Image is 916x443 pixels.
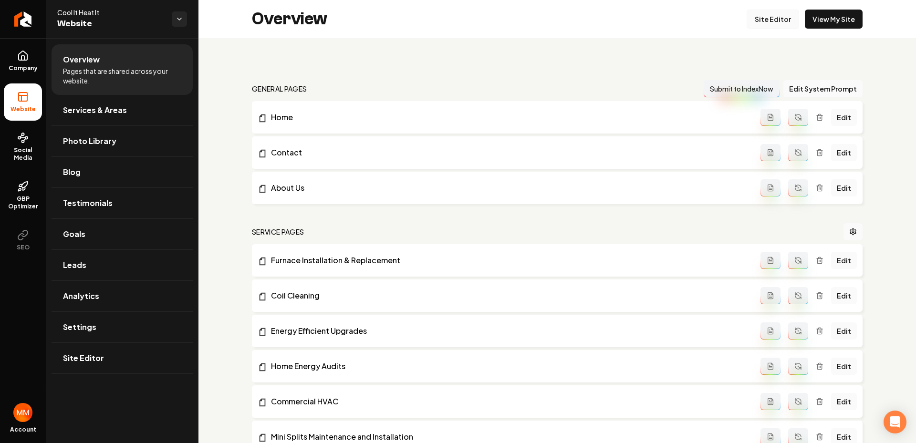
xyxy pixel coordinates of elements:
span: Website [7,105,40,113]
a: Edit [831,393,857,410]
a: GBP Optimizer [4,173,42,218]
button: Add admin page prompt [760,109,781,126]
button: Add admin page prompt [760,287,781,304]
a: Blog [52,157,193,187]
a: Coil Cleaning [258,290,760,301]
span: Goals [63,228,85,240]
button: Add admin page prompt [760,393,781,410]
button: Add admin page prompt [760,358,781,375]
a: Edit [831,358,857,375]
span: Account [10,426,36,433]
button: SEO [4,222,42,259]
h2: Overview [252,10,327,29]
span: Blog [63,166,81,178]
button: Submit to IndexNow [704,80,780,97]
span: Analytics [63,290,99,302]
a: Edit [831,287,857,304]
a: Contact [258,147,760,158]
span: GBP Optimizer [4,195,42,210]
span: Testimonials [63,197,113,209]
a: About Us [258,182,760,194]
a: Energy Efficient Upgrades [258,325,760,337]
a: Testimonials [52,188,193,218]
a: Settings [52,312,193,342]
div: Open Intercom Messenger [884,411,906,433]
span: Site Editor [63,352,104,364]
a: Site Editor [747,10,799,29]
button: Add admin page prompt [760,179,781,196]
span: Company [5,64,42,72]
a: Analytics [52,281,193,311]
button: Edit System Prompt [783,80,863,97]
span: Pages that are shared across your website. [63,66,181,85]
button: Add admin page prompt [760,144,781,161]
a: Edit [831,144,857,161]
a: Edit [831,179,857,196]
a: Goals [52,219,193,249]
a: Edit [831,109,857,126]
span: Leads [63,259,86,271]
a: Mini Splits Maintenance and Installation [258,431,760,443]
img: Matthew Meyer [13,403,32,422]
button: Open user button [13,403,32,422]
span: Settings [63,321,96,333]
a: Home Energy Audits [258,361,760,372]
span: SEO [13,244,33,251]
a: Leads [52,250,193,280]
a: Furnace Installation & Replacement [258,255,760,266]
a: Edit [831,252,857,269]
a: Edit [831,322,857,340]
h2: general pages [252,84,307,93]
a: Home [258,112,760,123]
a: Photo Library [52,126,193,156]
a: Company [4,42,42,80]
a: Services & Areas [52,95,193,125]
a: Commercial HVAC [258,396,760,407]
span: Social Media [4,146,42,162]
h2: Service Pages [252,227,304,237]
span: Overview [63,54,100,65]
span: Photo Library [63,135,116,147]
a: Site Editor [52,343,193,373]
span: Services & Areas [63,104,127,116]
img: Rebolt Logo [14,11,32,27]
span: Website [57,17,164,31]
button: Add admin page prompt [760,252,781,269]
a: Social Media [4,124,42,169]
span: Cool It Heat It [57,8,164,17]
button: Add admin page prompt [760,322,781,340]
a: View My Site [805,10,863,29]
